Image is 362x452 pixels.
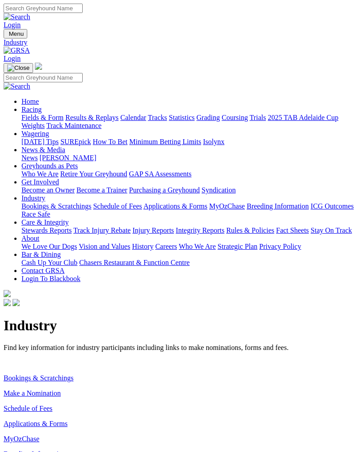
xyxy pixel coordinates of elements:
a: Become an Owner [21,186,75,194]
a: News [21,154,38,162]
input: Search [4,4,83,13]
a: Bookings & Scratchings [21,202,91,210]
img: logo-grsa-white.png [4,290,11,297]
a: Make a Nomination [4,389,61,397]
a: Fields & Form [21,114,63,121]
a: Industry [21,194,45,202]
a: Rules & Policies [226,226,274,234]
div: Get Involved [21,186,358,194]
img: facebook.svg [4,299,11,306]
div: About [21,243,358,251]
a: Grading [197,114,220,121]
a: 2025 TAB Adelaide Cup [268,114,338,121]
a: Stay On Track [311,226,352,234]
a: Retire Your Greyhound [60,170,127,178]
a: Track Injury Rebate [73,226,130,234]
a: News & Media [21,146,65,154]
a: Bar & Dining [21,251,61,258]
a: SUREpick [60,138,91,145]
a: Login [4,55,21,62]
a: Care & Integrity [21,218,69,226]
a: Wagering [21,130,49,137]
a: Coursing [222,114,248,121]
a: Stewards Reports [21,226,72,234]
a: Careers [155,243,177,250]
a: Applications & Forms [143,202,207,210]
img: Search [4,13,30,21]
span: Menu [9,30,24,37]
a: MyOzChase [4,435,39,443]
a: [DATE] Tips [21,138,59,145]
a: GAP SA Assessments [129,170,192,178]
a: Breeding Information [247,202,309,210]
a: Weights [21,122,45,129]
a: Schedule of Fees [93,202,142,210]
img: logo-grsa-white.png [35,63,42,70]
p: Find key information for industry participants including links to make nominations, forms and fees. [4,344,358,352]
a: Statistics [169,114,195,121]
a: Who We Are [179,243,216,250]
a: Tracks [148,114,167,121]
a: [PERSON_NAME] [39,154,96,162]
div: Industry [21,202,358,218]
a: Chasers Restaurant & Function Centre [79,259,189,266]
a: Bookings & Scratchings [4,374,73,382]
a: Schedule of Fees [4,405,52,412]
a: Minimum Betting Limits [129,138,201,145]
a: MyOzChase [209,202,245,210]
a: Vision and Values [79,243,130,250]
a: Privacy Policy [259,243,301,250]
a: Results & Replays [65,114,118,121]
a: Login [4,21,21,29]
a: We Love Our Dogs [21,243,77,250]
img: GRSA [4,47,30,55]
a: Greyhounds as Pets [21,162,78,170]
a: How To Bet [93,138,128,145]
div: Bar & Dining [21,259,358,267]
a: Injury Reports [132,226,174,234]
a: ICG Outcomes [311,202,354,210]
a: Purchasing a Greyhound [129,186,200,194]
a: Applications & Forms [4,420,67,427]
div: Wagering [21,138,358,146]
a: Track Maintenance [46,122,101,129]
div: Racing [21,114,358,130]
button: Toggle navigation [4,29,27,38]
input: Search [4,73,83,82]
div: News & Media [21,154,358,162]
a: Home [21,98,39,105]
a: Calendar [120,114,146,121]
a: Syndication [202,186,236,194]
a: Fact Sheets [276,226,309,234]
img: Search [4,82,30,90]
a: Cash Up Your Club [21,259,77,266]
a: About [21,235,39,242]
div: Greyhounds as Pets [21,170,358,178]
a: Race Safe [21,210,50,218]
button: Toggle navigation [4,63,33,73]
img: Close [7,64,29,72]
a: Login To Blackbook [21,275,80,282]
a: Who We Are [21,170,59,178]
a: Contact GRSA [21,267,64,274]
a: Integrity Reports [176,226,224,234]
a: Trials [249,114,266,121]
div: Care & Integrity [21,226,358,235]
a: Racing [21,106,42,113]
a: Become a Trainer [76,186,127,194]
a: Get Involved [21,178,59,186]
a: History [132,243,153,250]
img: twitter.svg [13,299,20,306]
a: Strategic Plan [218,243,257,250]
h1: Industry [4,317,358,334]
a: Isolynx [203,138,224,145]
a: Industry [4,38,358,47]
